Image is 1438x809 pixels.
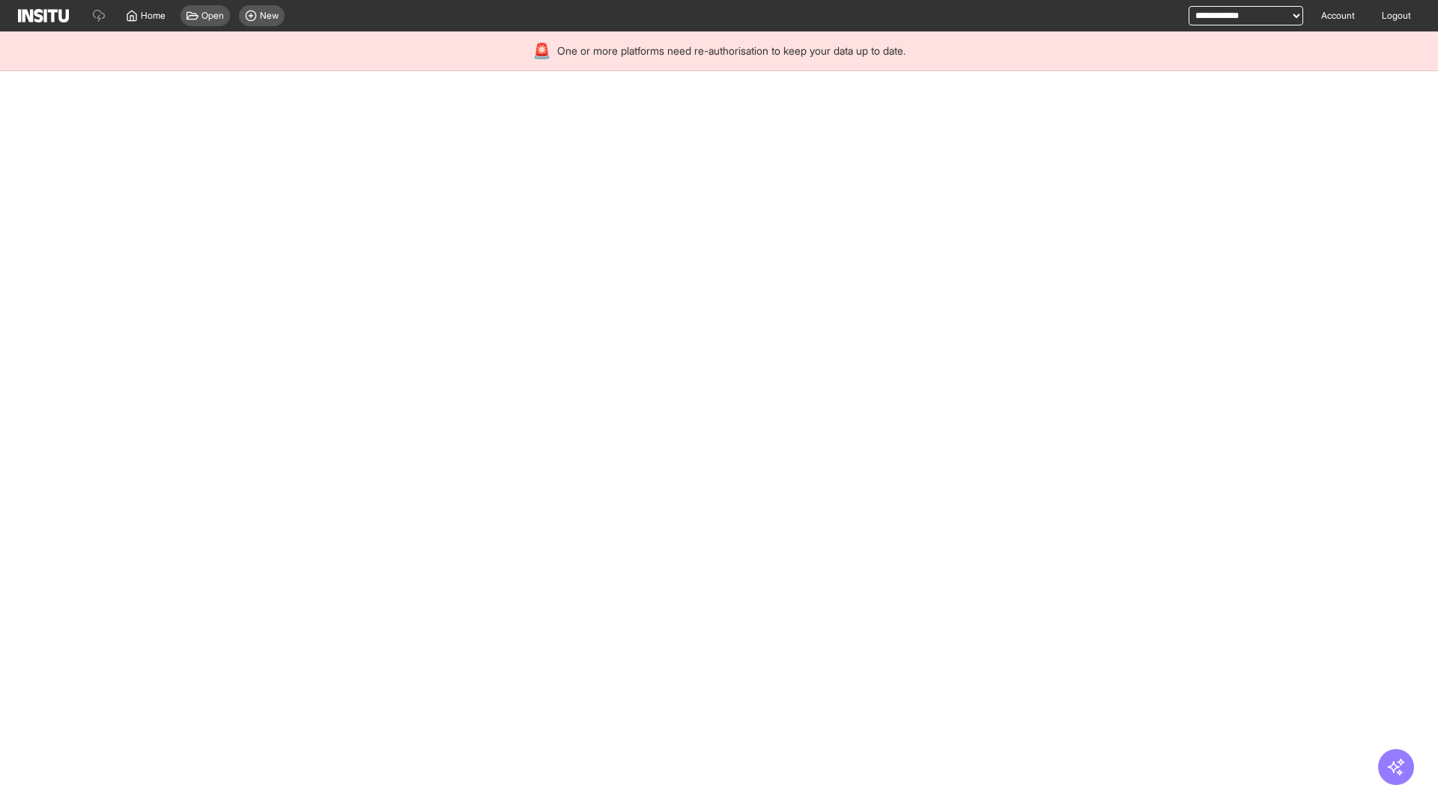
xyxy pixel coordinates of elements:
[260,10,279,22] span: New
[201,10,224,22] span: Open
[141,10,166,22] span: Home
[18,9,69,22] img: Logo
[557,43,905,58] span: One or more platforms need re-authorisation to keep your data up to date.
[533,40,551,61] div: 🚨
